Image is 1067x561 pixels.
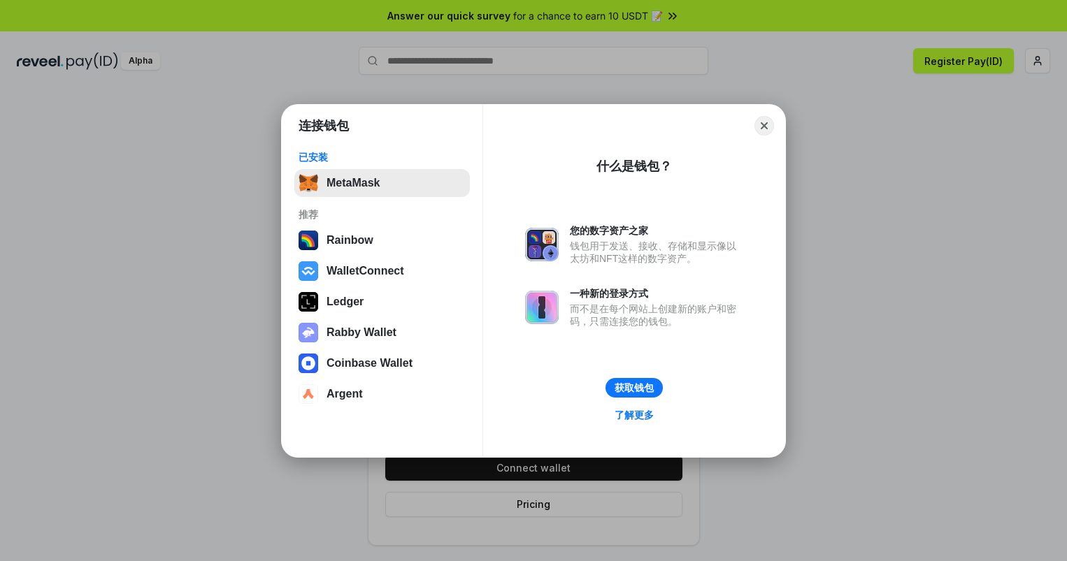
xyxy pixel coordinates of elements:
img: svg+xml,%3Csvg%20width%3D%2228%22%20height%3D%2228%22%20viewBox%3D%220%200%2028%2028%22%20fill%3D... [299,261,318,281]
div: Argent [327,388,363,400]
img: svg+xml,%3Csvg%20width%3D%2228%22%20height%3D%2228%22%20viewBox%3D%220%200%2028%2028%22%20fill%3D... [299,384,318,404]
button: Rabby Wallet [294,319,470,347]
button: 获取钱包 [606,378,663,398]
div: 钱包用于发送、接收、存储和显示像以太坊和NFT这样的数字资产。 [570,240,743,265]
div: MetaMask [327,177,380,189]
img: svg+xml,%3Csvg%20xmlns%3D%22http%3A%2F%2Fwww.w3.org%2F2000%2Fsvg%22%20fill%3D%22none%22%20viewBox... [525,291,559,324]
button: Coinbase Wallet [294,349,470,377]
button: MetaMask [294,169,470,197]
button: WalletConnect [294,257,470,285]
div: Rabby Wallet [327,326,396,339]
div: WalletConnect [327,265,404,277]
button: Rainbow [294,226,470,254]
div: 一种新的登录方式 [570,287,743,300]
div: 已安装 [299,151,466,163]
div: 而不是在每个网站上创建新的账户和密码，只需连接您的钱包。 [570,303,743,328]
button: Ledger [294,288,470,316]
button: Close [754,116,774,136]
button: Argent [294,380,470,408]
div: 推荐 [299,208,466,221]
img: svg+xml,%3Csvg%20xmlns%3D%22http%3A%2F%2Fwww.w3.org%2F2000%2Fsvg%22%20fill%3D%22none%22%20viewBox... [299,323,318,342]
div: Ledger [327,296,364,308]
img: svg+xml,%3Csvg%20width%3D%2228%22%20height%3D%2228%22%20viewBox%3D%220%200%2028%2028%22%20fill%3D... [299,354,318,373]
img: svg+xml,%3Csvg%20fill%3D%22none%22%20height%3D%2233%22%20viewBox%3D%220%200%2035%2033%22%20width%... [299,173,318,193]
div: 什么是钱包？ [596,158,672,175]
div: Coinbase Wallet [327,357,413,370]
img: svg+xml,%3Csvg%20width%3D%22120%22%20height%3D%22120%22%20viewBox%3D%220%200%20120%20120%22%20fil... [299,231,318,250]
img: svg+xml,%3Csvg%20xmlns%3D%22http%3A%2F%2Fwww.w3.org%2F2000%2Fsvg%22%20width%3D%2228%22%20height%3... [299,292,318,312]
div: Rainbow [327,234,373,247]
div: 您的数字资产之家 [570,224,743,237]
h1: 连接钱包 [299,117,349,134]
img: svg+xml,%3Csvg%20xmlns%3D%22http%3A%2F%2Fwww.w3.org%2F2000%2Fsvg%22%20fill%3D%22none%22%20viewBox... [525,228,559,261]
div: 了解更多 [615,409,654,421]
a: 了解更多 [606,406,662,424]
div: 获取钱包 [615,381,654,394]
